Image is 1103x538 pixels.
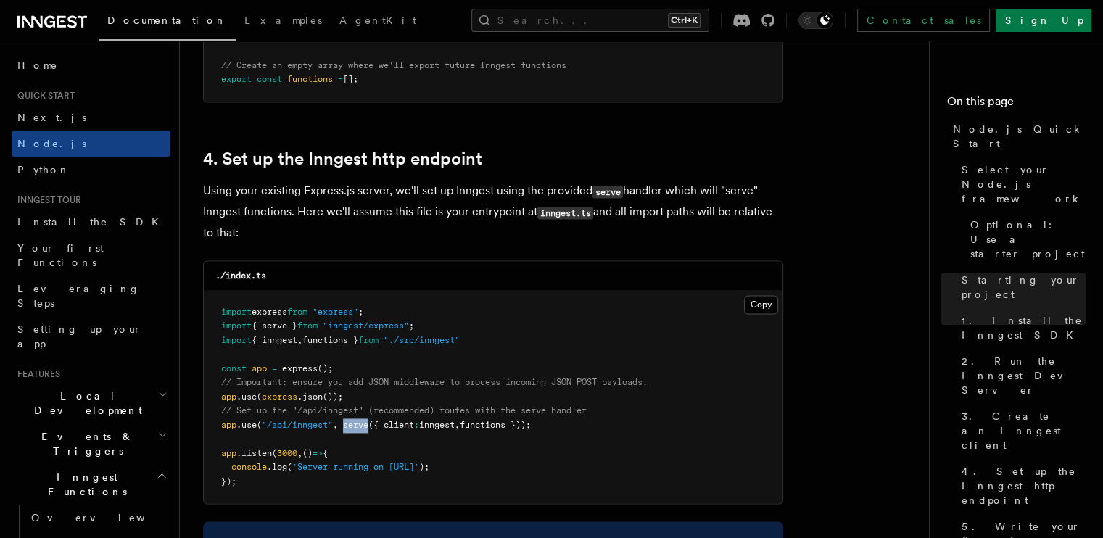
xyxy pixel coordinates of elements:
[287,32,323,42] span: inngest
[962,162,1086,206] span: Select your Node.js framework
[668,13,701,28] kbd: Ctrl+K
[331,4,425,39] a: AgentKit
[215,270,266,281] code: ./index.ts
[267,462,287,472] span: .log
[12,90,75,102] span: Quick start
[257,32,282,42] span: const
[956,157,1086,212] a: Select your Node.js framework
[287,462,292,472] span: (
[970,218,1086,261] span: Optional: Use a starter project
[12,470,157,499] span: Inngest Functions
[221,74,252,84] span: export
[297,448,302,458] span: ,
[313,448,323,458] span: =>
[343,74,358,84] span: [];
[17,283,140,309] span: Leveraging Steps
[857,9,990,32] a: Contact sales
[262,392,297,402] span: express
[12,276,170,316] a: Leveraging Steps
[962,313,1086,342] span: 1. Install the Inngest SDK
[409,320,414,331] span: ;
[358,307,363,317] span: ;
[956,267,1086,307] a: Starting your project
[272,363,277,373] span: =
[592,186,623,198] code: serve
[414,420,419,430] span: :
[964,212,1086,267] a: Optional: Use a starter project
[12,131,170,157] a: Node.js
[537,207,593,219] code: inngest.ts
[338,32,353,42] span: new
[257,392,262,402] span: (
[947,116,1086,157] a: Node.js Quick Start
[798,12,833,29] button: Toggle dark mode
[12,157,170,183] a: Python
[17,58,58,73] span: Home
[953,122,1086,151] span: Node.js Quick Start
[384,335,460,345] span: "./src/inngest"
[252,320,297,331] span: { serve }
[236,420,257,430] span: .use
[287,307,307,317] span: from
[17,164,70,175] span: Python
[12,194,81,206] span: Inngest tour
[244,15,322,26] span: Examples
[231,462,267,472] span: console
[358,32,394,42] span: Inngest
[12,383,170,423] button: Local Development
[252,335,297,345] span: { inngest
[252,363,267,373] span: app
[221,320,252,331] span: import
[744,295,778,314] button: Copy
[12,423,170,464] button: Events & Triggers
[358,335,379,345] span: from
[302,335,358,345] span: functions }
[17,138,86,149] span: Node.js
[419,462,429,472] span: );
[339,15,416,26] span: AgentKit
[343,420,368,430] span: serve
[419,420,455,430] span: inngest
[297,392,323,402] span: .json
[12,52,170,78] a: Home
[236,448,272,458] span: .listen
[302,448,313,458] span: ()
[221,32,252,42] span: export
[297,320,318,331] span: from
[12,316,170,357] a: Setting up your app
[313,307,358,317] span: "express"
[203,149,482,169] a: 4. Set up the Inngest http endpoint
[323,320,409,331] span: "inngest/express"
[962,464,1086,508] span: 4. Set up the Inngest http endpoint
[947,93,1086,116] h4: On this page
[221,363,247,373] span: const
[956,403,1086,458] a: 3. Create an Inngest client
[323,448,328,458] span: {
[962,409,1086,452] span: 3. Create an Inngest client
[368,420,414,430] span: ({ client
[221,405,587,415] span: // Set up the "/api/inngest" (recommended) routes with the serve handler
[25,505,170,531] a: Overview
[221,392,236,402] span: app
[318,363,333,373] span: ();
[956,307,1086,348] a: 1. Install the Inngest SDK
[471,9,709,32] button: Search...Ctrl+K
[203,181,783,243] p: Using your existing Express.js server, we'll set up Inngest using the provided handler which will...
[221,377,648,387] span: // Important: ensure you add JSON middleware to process incoming JSON POST payloads.
[394,32,419,42] span: ({ id
[287,74,333,84] span: functions
[221,476,236,487] span: });
[292,462,419,472] span: 'Server running on [URL]'
[221,307,252,317] span: import
[12,389,158,418] span: Local Development
[455,420,460,430] span: ,
[236,392,257,402] span: .use
[12,429,158,458] span: Events & Triggers
[221,335,252,345] span: import
[277,448,297,458] span: 3000
[12,209,170,235] a: Install the SDK
[12,464,170,505] button: Inngest Functions
[338,74,343,84] span: =
[107,15,227,26] span: Documentation
[470,32,485,42] span: });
